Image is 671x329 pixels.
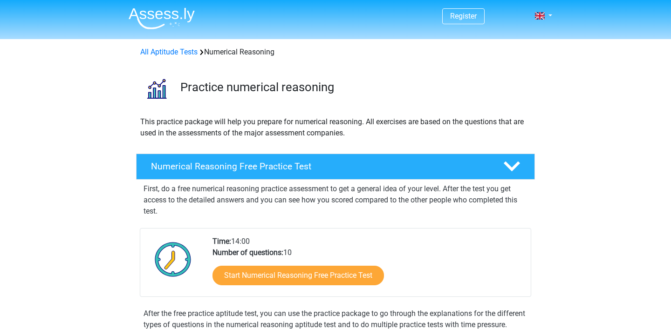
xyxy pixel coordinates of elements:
h3: Practice numerical reasoning [180,80,527,94]
p: This practice package will help you prepare for numerical reasoning. All exercises are based on t... [140,116,531,139]
img: numerical reasoning [137,69,176,108]
img: Assessly [129,7,195,29]
p: First, do a free numerical reasoning practice assessment to get a general idea of your level. Aft... [144,183,527,217]
div: 14:00 10 [205,236,530,296]
img: Clock [150,236,197,282]
a: All Aptitude Tests [140,47,198,56]
a: Register [450,12,477,20]
h4: Numerical Reasoning Free Practice Test [151,161,488,172]
b: Number of questions: [212,248,283,257]
a: Start Numerical Reasoning Free Practice Test [212,266,384,285]
div: Numerical Reasoning [137,47,534,58]
b: Time: [212,237,231,246]
a: Numerical Reasoning Free Practice Test [132,154,539,180]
